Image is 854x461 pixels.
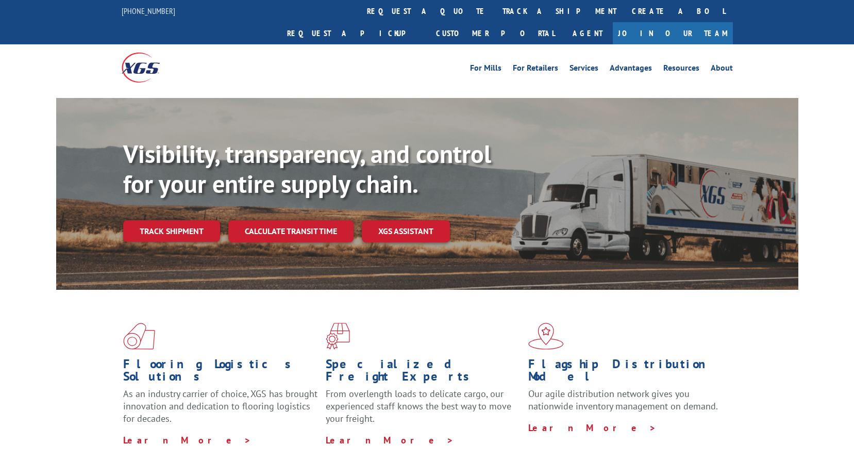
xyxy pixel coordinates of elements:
a: XGS ASSISTANT [362,220,450,242]
b: Visibility, transparency, and control for your entire supply chain. [123,138,491,200]
h1: Specialized Freight Experts [326,358,521,388]
a: About [711,64,733,75]
p: From overlength loads to delicate cargo, our experienced staff knows the best way to move your fr... [326,388,521,434]
a: Request a pickup [279,22,428,44]
a: Calculate transit time [228,220,354,242]
a: Join Our Team [613,22,733,44]
h1: Flagship Distribution Model [528,358,723,388]
a: For Mills [470,64,501,75]
img: xgs-icon-total-supply-chain-intelligence-red [123,323,155,350]
h1: Flooring Logistics Solutions [123,358,318,388]
a: Customer Portal [428,22,562,44]
span: Our agile distribution network gives you nationwide inventory management on demand. [528,388,718,412]
a: Agent [562,22,613,44]
a: Learn More > [528,422,657,434]
img: xgs-icon-flagship-distribution-model-red [528,323,564,350]
img: xgs-icon-focused-on-flooring-red [326,323,350,350]
span: As an industry carrier of choice, XGS has brought innovation and dedication to flooring logistics... [123,388,317,424]
a: Advantages [610,64,652,75]
a: For Retailers [513,64,558,75]
a: Services [570,64,598,75]
a: Learn More > [123,434,252,446]
a: Track shipment [123,220,220,242]
a: Resources [663,64,699,75]
a: Learn More > [326,434,454,446]
a: [PHONE_NUMBER] [122,6,175,16]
